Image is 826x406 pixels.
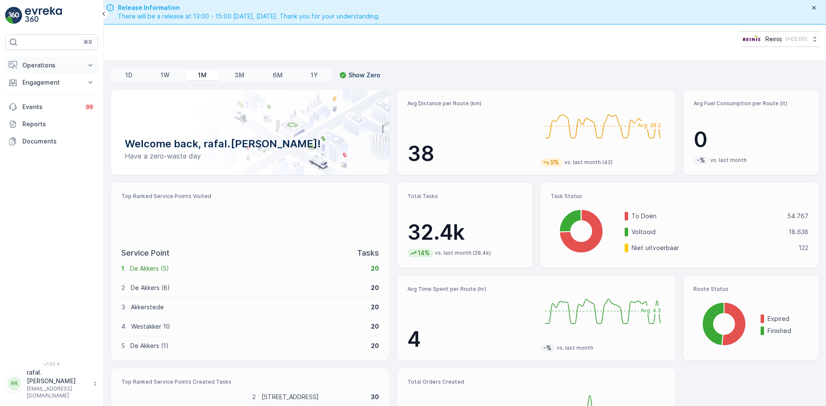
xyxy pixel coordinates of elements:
[130,264,365,273] p: De Akkers (5)
[789,228,808,236] p: 18.638
[549,158,560,167] p: 9%
[787,212,808,220] p: 54.767
[252,393,256,401] p: 2
[121,247,170,259] p: Service Point
[86,104,93,110] p: 99
[542,344,552,352] p: -%
[22,61,81,70] p: Operations
[371,342,379,350] p: 20
[118,3,380,12] span: Release Information
[121,379,379,385] p: Top Ranked Service Points Created Tasks
[121,193,379,200] p: Top Ranked Service Points Visited
[407,193,522,200] p: Total Tasks
[125,151,376,161] p: Have a zero-waste day
[407,141,533,167] p: 38
[118,12,380,21] span: There will be a release at 13:00 - 15:00 [DATE], [DATE]. Thank you for your understanding.
[262,393,366,401] p: [STREET_ADDRESS]
[564,159,613,166] p: vs. last month (42)
[696,156,706,165] p: -%
[5,98,98,116] a: Events99
[348,71,380,79] p: Show Zero
[407,379,533,385] p: Total Orders Created
[22,120,95,128] p: Reports
[234,71,244,79] p: 3M
[693,286,808,293] p: Route Status
[407,100,533,107] p: Avg Distance per Route (km)
[273,71,283,79] p: 6M
[22,103,79,111] p: Events
[693,100,808,107] p: Avg Fuel Consumption per Route (lt)
[557,345,593,351] p: vs. last month
[357,247,379,259] p: Tasks
[160,71,170,79] p: 1W
[742,31,819,47] button: Reinis(+02:00)
[311,71,318,79] p: 1Y
[407,220,522,245] p: 32.4k
[767,327,808,335] p: Finished
[5,7,22,24] img: logo
[27,385,89,399] p: [EMAIL_ADDRESS][DOMAIN_NAME]
[125,71,133,79] p: 1D
[121,322,126,331] p: 4
[632,212,782,220] p: To Doen
[5,116,98,133] a: Reports
[121,342,125,350] p: 5
[371,393,379,401] p: 30
[767,314,808,323] p: Expired
[371,322,379,331] p: 20
[632,244,793,252] p: Niet uitvoerbaar
[7,377,21,391] div: RR
[5,361,98,366] span: v 1.50.4
[121,264,124,273] p: 1
[121,303,125,311] p: 3
[435,250,491,256] p: vs. last month (28.4k)
[742,34,762,44] img: Reinis-Logo-Vrijstaand_Tekengebied-1-copy2_aBO4n7j.png
[83,39,92,46] p: ⌘B
[407,327,533,352] p: 4
[130,342,365,350] p: De Akkers (1)
[632,228,783,236] p: Voltooid
[125,137,376,151] p: Welcome back, rafal.[PERSON_NAME]!
[417,249,431,257] p: 14%
[198,71,206,79] p: 1M
[131,284,365,292] p: De Akkers (6)
[551,193,808,200] p: Task Status
[27,368,89,385] p: rafal.[PERSON_NAME]
[798,244,808,252] p: 122
[786,36,807,43] p: ( +02:00 )
[693,127,808,153] p: 0
[131,303,365,311] p: Akkerstede
[371,303,379,311] p: 20
[5,368,98,399] button: RRrafal.[PERSON_NAME][EMAIL_ADDRESS][DOMAIN_NAME]
[22,137,95,146] p: Documents
[371,264,379,273] p: 20
[407,286,533,293] p: Avg Time Spent per Route (hr)
[5,74,98,91] button: Engagement
[5,57,98,74] button: Operations
[22,78,81,87] p: Engagement
[710,157,747,164] p: vs. last month
[25,7,62,24] img: logo_light-DOdMpM7g.png
[5,133,98,150] a: Documents
[131,322,365,331] p: Westakker 10
[371,284,379,292] p: 20
[121,284,125,292] p: 2
[765,35,782,43] p: Reinis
